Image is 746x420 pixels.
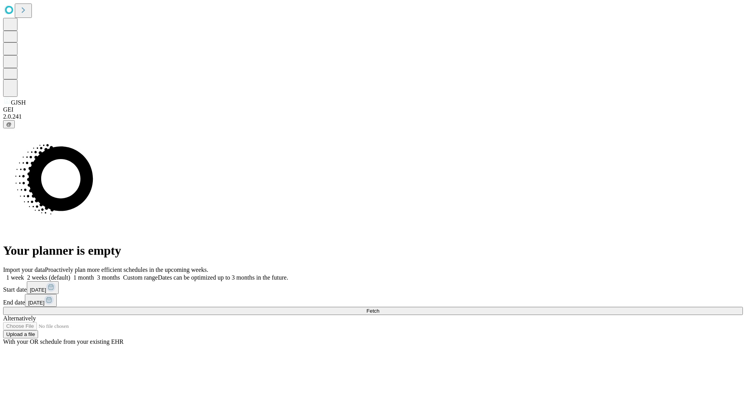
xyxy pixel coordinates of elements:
button: Upload a file [3,330,38,338]
button: [DATE] [25,294,57,307]
div: 2.0.241 [3,113,743,120]
span: 1 month [73,274,94,281]
span: 1 week [6,274,24,281]
span: Fetch [366,308,379,314]
div: End date [3,294,743,307]
span: [DATE] [28,300,44,306]
span: GJSH [11,99,26,106]
span: Custom range [123,274,158,281]
span: @ [6,121,12,127]
span: With your OR schedule from your existing EHR [3,338,124,345]
button: [DATE] [27,281,59,294]
div: Start date [3,281,743,294]
button: Fetch [3,307,743,315]
span: [DATE] [30,287,46,293]
span: 2 weeks (default) [27,274,70,281]
h1: Your planner is empty [3,243,743,258]
span: Import your data [3,266,45,273]
span: Dates can be optimized up to 3 months in the future. [158,274,288,281]
span: Alternatively [3,315,36,322]
button: @ [3,120,15,128]
span: 3 months [97,274,120,281]
span: Proactively plan more efficient schedules in the upcoming weeks. [45,266,208,273]
div: GEI [3,106,743,113]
